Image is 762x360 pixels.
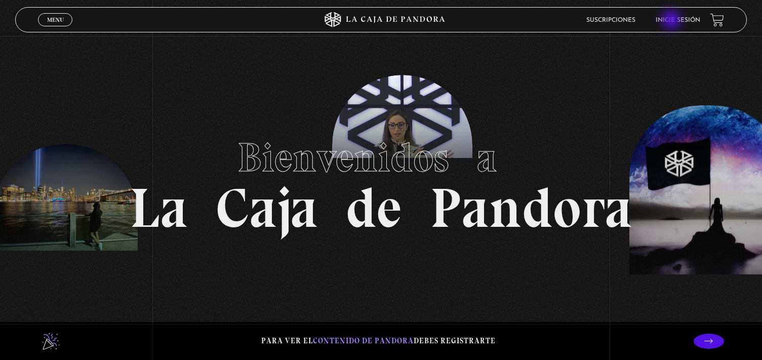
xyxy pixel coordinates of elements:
span: contenido de Pandora [313,336,414,345]
h1: La Caja de Pandora [130,125,632,236]
p: Para ver el debes registrarte [261,334,496,348]
a: View your shopping cart [710,13,724,27]
span: Bienvenidos a [237,133,525,182]
span: Menu [47,17,64,23]
span: Cerrar [44,25,67,32]
a: Suscripciones [586,17,635,23]
a: Inicie sesión [656,17,700,23]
